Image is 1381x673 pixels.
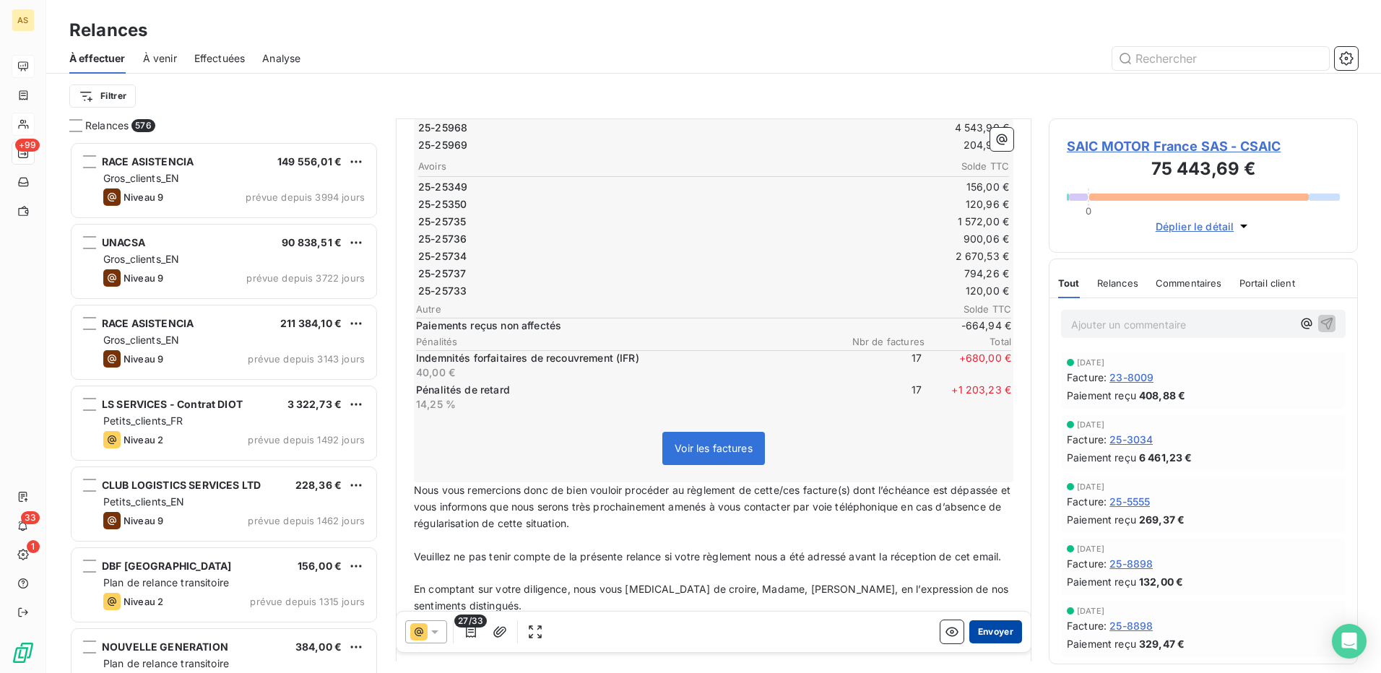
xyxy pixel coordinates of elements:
[295,641,342,653] span: 384,00 €
[417,231,713,247] td: 25-25736
[416,383,832,397] p: Pénalités de retard
[282,236,342,248] span: 90 838,51 €
[925,383,1011,412] span: + 1 203,23 €
[262,51,300,66] span: Analyse
[1109,494,1150,509] span: 25-5555
[1332,624,1367,659] div: Open Intercom Messenger
[925,318,1011,333] span: -664,94 €
[675,442,753,454] span: Voir les factures
[103,495,185,508] span: Petits_clients_EN
[295,479,342,491] span: 228,36 €
[714,214,1010,230] td: 1 572,00 €
[416,397,832,412] p: 14,25 %
[1139,574,1183,589] span: 132,00 €
[27,540,40,553] span: 1
[131,119,155,132] span: 576
[246,191,365,203] span: prévue depuis 3994 jours
[69,51,126,66] span: À effectuer
[714,266,1010,282] td: 794,26 €
[1077,607,1104,615] span: [DATE]
[838,336,925,347] span: Nbr de factures
[248,353,365,365] span: prévue depuis 3143 jours
[1077,482,1104,491] span: [DATE]
[1067,432,1107,447] span: Facture :
[1239,277,1295,289] span: Portail client
[248,434,365,446] span: prévue depuis 1492 jours
[418,121,467,135] span: 25-25968
[1151,218,1256,235] button: Déplier le détail
[414,583,1011,612] span: En comptant sur votre diligence, nous vous [MEDICAL_DATA] de croire, Madame, [PERSON_NAME], en l’...
[69,17,147,43] h3: Relances
[69,142,378,673] div: grid
[714,120,1010,136] td: 4 543,90 €
[714,159,1010,174] th: Solde TTC
[1067,618,1107,633] span: Facture :
[194,51,246,66] span: Effectuées
[103,172,179,184] span: Gros_clients_EN
[1086,205,1091,217] span: 0
[1139,512,1185,527] span: 269,37 €
[714,179,1010,195] td: 156,00 €
[102,398,243,410] span: LS SERVICES - Contrat DIOT
[1109,556,1153,571] span: 25-8898
[714,196,1010,212] td: 120,96 €
[416,303,925,315] span: Autre
[103,253,179,265] span: Gros_clients_EN
[417,159,713,174] th: Avoirs
[12,641,35,664] img: Logo LeanPay
[417,266,713,282] td: 25-25737
[417,214,713,230] td: 25-25735
[246,272,365,284] span: prévue depuis 3722 jours
[1067,450,1136,465] span: Paiement reçu
[102,560,231,572] span: DBF [GEOGRAPHIC_DATA]
[102,155,194,168] span: RACE ASISTENCIA
[969,620,1022,643] button: Envoyer
[124,515,163,526] span: Niveau 9
[103,576,229,589] span: Plan de relance transitoire
[1067,494,1107,509] span: Facture :
[124,353,163,365] span: Niveau 9
[102,317,194,329] span: RACE ASISTENCIA
[298,560,342,572] span: 156,00 €
[1139,450,1192,465] span: 6 461,23 €
[417,283,713,299] td: 25-25733
[835,383,922,412] span: 17
[15,139,40,152] span: +99
[102,479,261,491] span: CLUB LOGISTICS SERVICES LTD
[1067,370,1107,385] span: Facture :
[414,484,1013,529] span: Nous vous remercions donc de bien vouloir procéder au règlement de cette/ces facture(s) dont l’éc...
[103,657,229,669] span: Plan de relance transitoire
[102,641,228,653] span: NOUVELLE GENERATION
[1067,512,1136,527] span: Paiement reçu
[417,248,713,264] td: 25-25734
[1067,156,1340,185] h3: 75 443,69 €
[714,231,1010,247] td: 900,06 €
[69,84,136,108] button: Filtrer
[925,303,1011,315] span: Solde TTC
[1077,544,1104,553] span: [DATE]
[1109,370,1153,385] span: 23-8009
[287,398,342,410] span: 3 322,73 €
[124,272,163,284] span: Niveau 9
[124,596,163,607] span: Niveau 2
[1097,277,1138,289] span: Relances
[1077,358,1104,367] span: [DATE]
[1139,636,1185,651] span: 329,47 €
[248,515,365,526] span: prévue depuis 1462 jours
[416,365,832,380] p: 40,00 €
[143,51,177,66] span: À venir
[1067,574,1136,589] span: Paiement reçu
[1067,136,1340,156] span: SAIC MOTOR France SAS - CSAIC
[714,248,1010,264] td: 2 670,53 €
[103,334,179,346] span: Gros_clients_EN
[124,191,163,203] span: Niveau 9
[835,351,922,380] span: 17
[280,317,342,329] span: 211 384,10 €
[102,236,145,248] span: UNACSA
[925,336,1011,347] span: Total
[1058,277,1080,289] span: Tout
[250,596,365,607] span: prévue depuis 1315 jours
[12,9,35,32] div: AS
[1067,556,1107,571] span: Facture :
[21,511,40,524] span: 33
